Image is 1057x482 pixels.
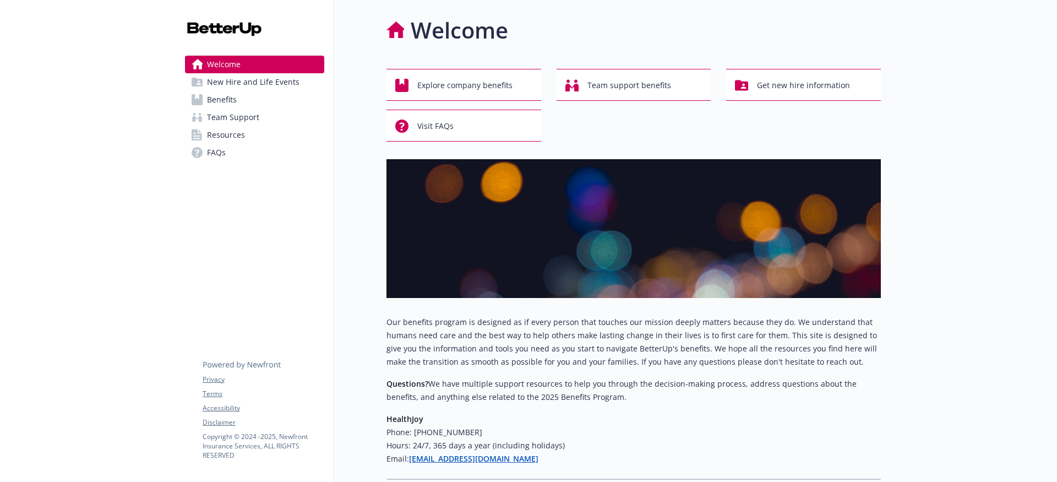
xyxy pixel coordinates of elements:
[203,418,324,427] a: Disclaimer
[207,56,241,73] span: Welcome
[185,56,324,73] a: Welcome
[386,439,881,452] h6: Hours: 24/7, 365 days a year (including holidays)​
[411,14,508,47] h1: Welcome
[203,432,324,460] p: Copyright © 2024 - 2025 , Newfront Insurance Services, ALL RIGHTS RESERVED
[203,375,324,384] a: Privacy
[207,73,299,91] span: New Hire and Life Events
[757,75,850,96] span: Get new hire information
[207,91,237,109] span: Benefits
[207,144,226,161] span: FAQs
[386,377,881,404] p: We have multiple support resources to help you through the decision-making process, address quest...
[386,110,541,142] button: Visit FAQs
[386,316,881,369] p: Our benefits program is designed as if every person that touches our mission deeply matters becau...
[557,69,711,101] button: Team support benefits
[185,73,324,91] a: New Hire and Life Events
[386,452,881,465] h6: Email:
[386,414,423,424] strong: HealthJoy
[386,378,428,389] strong: Questions?
[185,109,324,126] a: Team Support
[185,144,324,161] a: FAQs
[185,126,324,144] a: Resources
[185,91,324,109] a: Benefits
[203,403,324,413] a: Accessibility
[417,75,513,96] span: Explore company benefits
[203,389,324,399] a: Terms
[386,159,881,298] img: overview page banner
[587,75,671,96] span: Team support benefits
[417,116,454,137] span: Visit FAQs
[409,453,538,464] a: [EMAIL_ADDRESS][DOMAIN_NAME]
[386,426,881,439] h6: Phone: [PHONE_NUMBER]
[386,69,541,101] button: Explore company benefits
[207,126,245,144] span: Resources
[726,69,881,101] button: Get new hire information
[207,109,259,126] span: Team Support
